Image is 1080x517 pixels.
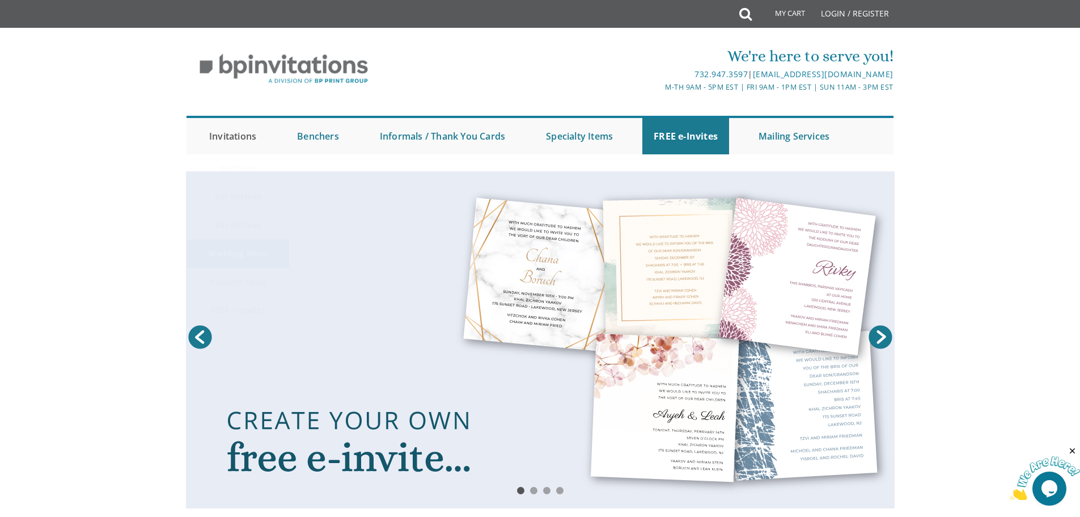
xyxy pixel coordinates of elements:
[747,118,841,154] a: Mailing Services
[694,69,748,79] a: 732.947.3597
[423,81,893,93] div: M-Th 9am - 5pm EST | Fri 9am - 1pm EST | Sun 11am - 3pm EST
[187,239,289,268] a: Wedding Minis
[187,268,289,296] a: Kiddush Minis
[187,45,381,93] img: BP Invitation Loft
[423,45,893,68] div: We're here to serve you!
[423,68,893,81] div: |
[642,118,729,154] a: FREE e-Invites
[286,118,350,154] a: Benchers
[1010,446,1080,500] iframe: chat widget
[186,323,214,351] a: Prev
[187,296,289,325] a: FREE e-Invites
[187,211,289,239] a: Bat Mitzvah
[187,154,289,183] a: Weddings
[535,118,624,154] a: Specialty Items
[198,118,268,154] a: Invitations
[753,69,893,79] a: [EMAIL_ADDRESS][DOMAIN_NAME]
[751,1,813,30] a: My Cart
[866,323,895,351] a: Next
[369,118,516,154] a: Informals / Thank You Cards
[187,183,289,211] a: Bar Mitzvah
